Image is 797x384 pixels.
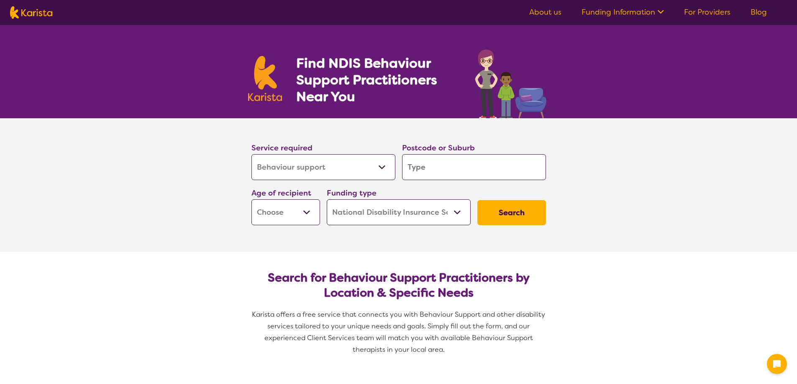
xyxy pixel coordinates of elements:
[582,7,664,17] a: Funding Information
[402,154,546,180] input: Type
[251,188,311,198] label: Age of recipient
[402,143,475,153] label: Postcode or Suburb
[10,6,52,19] img: Karista logo
[248,309,549,356] p: Karista offers a free service that connects you with Behaviour Support and other disability servi...
[751,7,767,17] a: Blog
[684,7,730,17] a: For Providers
[251,143,313,153] label: Service required
[248,56,282,101] img: Karista logo
[258,270,539,300] h2: Search for Behaviour Support Practitioners by Location & Specific Needs
[296,55,458,105] h1: Find NDIS Behaviour Support Practitioners Near You
[477,200,546,225] button: Search
[473,45,549,118] img: behaviour-support
[529,7,561,17] a: About us
[327,188,377,198] label: Funding type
